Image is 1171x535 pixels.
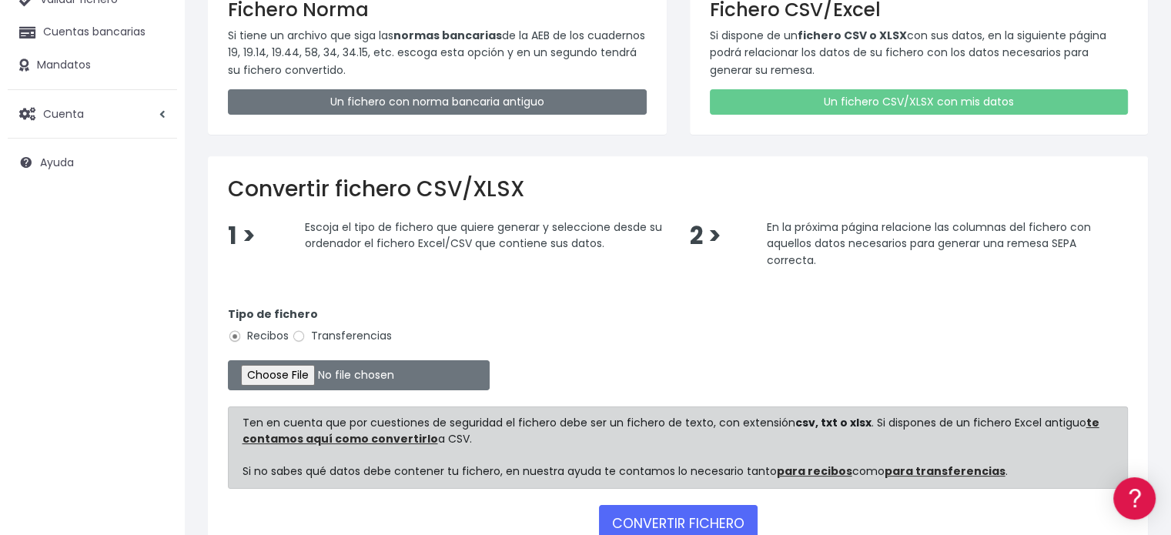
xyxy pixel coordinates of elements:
a: General [15,330,293,354]
a: Información general [15,131,293,155]
a: API [15,393,293,417]
span: Escoja el tipo de fichero que quiere generar y seleccione desde su ordenador el fichero Excel/CSV... [305,219,662,251]
div: Información general [15,107,293,122]
button: Contáctanos [15,412,293,439]
a: Videotutoriales [15,242,293,266]
strong: normas bancarias [393,28,502,43]
strong: fichero CSV o XLSX [798,28,907,43]
p: Si dispone de un con sus datos, en la siguiente página podrá relacionar los datos de su fichero c... [710,27,1129,79]
span: Ayuda [40,155,74,170]
div: Programadores [15,369,293,384]
p: Si tiene un archivo que siga las de la AEB de los cuadernos 19, 19.14, 19.44, 58, 34, 34.15, etc.... [228,27,647,79]
a: Cuenta [8,98,177,130]
label: Recibos [228,328,289,344]
strong: Tipo de fichero [228,306,318,322]
div: Convertir ficheros [15,170,293,185]
a: Cuentas bancarias [8,16,177,48]
a: POWERED BY ENCHANT [212,443,296,458]
a: Mandatos [8,49,177,82]
a: para recibos [777,463,852,479]
span: Cuenta [43,105,84,121]
a: Un fichero con norma bancaria antiguo [228,89,647,115]
a: Perfiles de empresas [15,266,293,290]
h2: Convertir fichero CSV/XLSX [228,176,1128,202]
span: 2 > [689,219,721,252]
span: 1 > [228,219,256,252]
a: Problemas habituales [15,219,293,242]
label: Transferencias [292,328,392,344]
div: Ten en cuenta que por cuestiones de seguridad el fichero debe ser un fichero de texto, con extens... [228,406,1128,489]
a: te contamos aquí como convertirlo [243,415,1099,446]
strong: csv, txt o xlsx [795,415,872,430]
a: Un fichero CSV/XLSX con mis datos [710,89,1129,115]
span: En la próxima página relacione las columnas del fichero con aquellos datos necesarios para genera... [766,219,1090,267]
a: Formatos [15,195,293,219]
div: Facturación [15,306,293,320]
a: para transferencias [885,463,1005,479]
a: Ayuda [8,146,177,179]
